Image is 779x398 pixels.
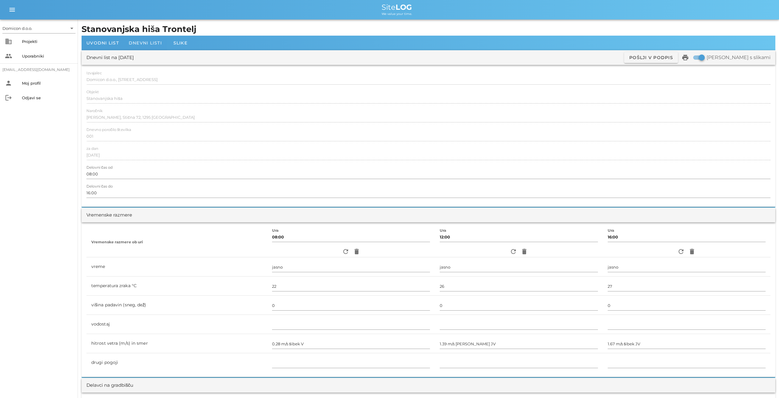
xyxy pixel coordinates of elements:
[86,165,113,170] label: Delovni čas od
[396,3,412,12] b: LOG
[677,248,685,255] i: refresh
[86,382,133,389] div: Delavci na gradbišču
[688,248,696,255] i: delete
[82,23,775,36] h1: Stanovanjska hiša Trontelj
[624,52,678,63] button: Pošlji v podpis
[86,71,102,76] label: Izvajalec
[353,248,360,255] i: delete
[22,39,73,44] div: Projekti
[749,369,779,398] iframe: Chat Widget
[86,227,267,257] th: Vremenske razmere ob uri
[86,257,267,276] td: vreme
[129,40,162,46] span: Dnevni listi
[22,95,73,100] div: Odjavi se
[510,248,517,255] i: refresh
[86,128,131,132] label: Dnevno poročilo številka
[382,3,412,12] span: Site
[86,184,113,189] label: Delovni čas do
[86,315,267,334] td: vodostaj
[682,54,689,61] i: print
[5,79,12,87] i: person
[86,212,132,219] div: Vremenske razmere
[707,55,770,61] label: [PERSON_NAME] s slikami
[86,90,99,94] label: Objekt
[86,40,119,46] span: Uvodni list
[68,25,75,32] i: arrow_drop_down
[629,55,673,60] span: Pošlji v podpis
[9,6,16,13] i: menu
[86,334,267,353] td: hitrost vetra (m/s) in smer
[86,54,134,61] div: Dnevni list na [DATE]
[86,296,267,315] td: višina padavin (sneg, dež)
[382,12,412,16] span: We value your time.
[440,228,446,233] label: Ura
[22,81,73,86] div: Moj profil
[5,52,12,60] i: people
[86,276,267,296] td: temperatura zraka °C
[173,40,187,46] span: Slike
[2,23,75,33] div: Domicon d.o.o.
[86,146,98,151] label: za dan
[86,109,103,113] label: Naročnik
[521,248,528,255] i: delete
[5,38,12,45] i: business
[5,94,12,101] i: logout
[749,369,779,398] div: Pripomoček za klepet
[22,54,73,58] div: Uporabniki
[342,248,349,255] i: refresh
[2,26,32,31] div: Domicon d.o.o.
[608,228,614,233] label: Ura
[86,353,267,372] td: drugi pogoji
[272,228,279,233] label: Ura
